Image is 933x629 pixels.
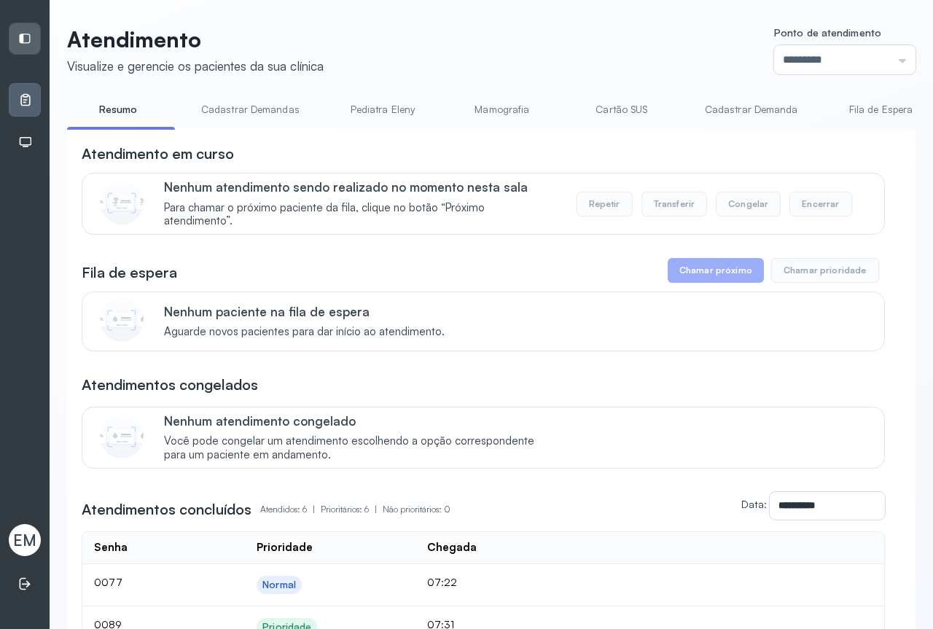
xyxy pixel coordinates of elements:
p: Nenhum atendimento sendo realizado no momento nesta sala [164,179,550,195]
button: Transferir [641,192,708,216]
button: Chamar prioridade [771,258,879,283]
span: | [313,504,315,515]
p: Atendidos: 6 [260,499,321,520]
p: Nenhum paciente na fila de espera [164,304,445,319]
div: Senha [94,541,128,555]
span: Você pode congelar um atendimento escolhendo a opção correspondente para um paciente em andamento. [164,434,550,462]
img: Imagem de CalloutCard [100,415,144,458]
p: Atendimento [67,26,324,52]
div: Normal [262,579,296,591]
label: Data: [741,498,767,510]
a: Mamografia [451,98,553,122]
span: 0077 [94,576,122,588]
h3: Fila de espera [82,262,177,283]
button: Congelar [716,192,781,216]
img: Imagem de CalloutCard [100,298,144,342]
img: Imagem de CalloutCard [100,181,144,224]
span: Ponto de atendimento [774,26,881,39]
button: Chamar próximo [668,258,764,283]
span: 07:22 [427,576,457,588]
button: Repetir [577,192,633,216]
h3: Atendimentos congelados [82,375,258,395]
p: Prioritários: 6 [321,499,383,520]
div: Chegada [427,541,477,555]
div: Prioridade [257,541,313,555]
div: Visualize e gerencie os pacientes da sua clínica [67,58,324,74]
span: Aguarde novos pacientes para dar início ao atendimento. [164,325,445,339]
p: Não prioritários: 0 [383,499,450,520]
a: Cartão SUS [571,98,673,122]
p: Nenhum atendimento congelado [164,413,550,429]
a: Cadastrar Demandas [187,98,314,122]
span: | [375,504,377,515]
a: Resumo [67,98,169,122]
a: Fila de Espera [830,98,932,122]
span: Para chamar o próximo paciente da fila, clique no botão “Próximo atendimento”. [164,201,550,229]
a: Cadastrar Demanda [690,98,813,122]
a: Pediatra Eleny [332,98,434,122]
button: Encerrar [789,192,851,216]
h3: Atendimento em curso [82,144,234,164]
h3: Atendimentos concluídos [82,499,251,520]
span: EM [13,531,36,550]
